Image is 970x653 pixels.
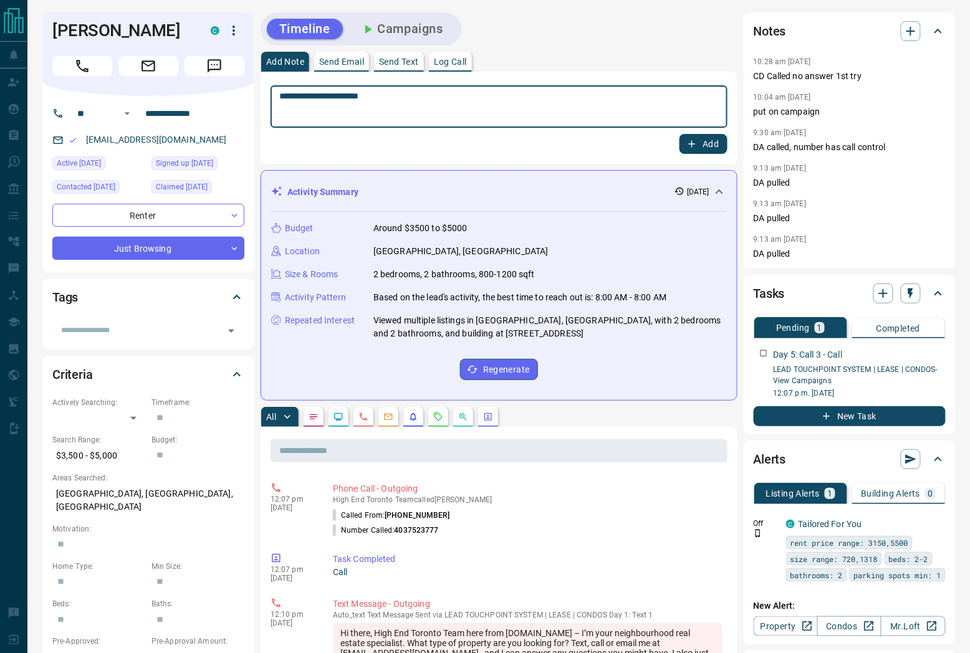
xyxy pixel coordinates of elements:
div: Renter [52,204,244,227]
p: Search Range: [52,434,145,446]
div: Mon Sep 15 2025 [151,156,244,174]
p: 12:10 pm [271,610,314,619]
span: Claimed [DATE] [156,181,208,193]
p: put on campaign [754,105,946,118]
p: 9:13 am [DATE] [754,199,807,208]
p: 12:07 p.m. [DATE] [774,388,946,399]
p: 9:30 am [DATE] [754,128,807,137]
p: Building Alerts [861,489,920,498]
h1: [PERSON_NAME] [52,21,192,41]
button: New Task [754,406,946,426]
span: [PHONE_NUMBER] [385,511,449,520]
h2: Tasks [754,284,785,303]
p: 9:13 am [DATE] [754,235,807,244]
div: Alerts [754,444,946,474]
p: Number Called: [333,525,439,536]
p: Home Type: [52,561,145,572]
p: Location [285,245,320,258]
div: Tags [52,282,244,312]
div: Mon Sep 15 2025 [52,180,145,198]
p: DA pulled [754,212,946,225]
span: Contacted [DATE] [57,181,115,193]
p: Call [333,566,723,579]
a: Mr.Loft [881,616,945,636]
p: Baths: [151,598,244,609]
svg: Email Valid [69,136,77,145]
span: 4037523777 [395,526,439,535]
p: Around $3500 to $5000 [373,222,468,235]
p: Activity Summary [287,186,358,199]
p: CD Called no answer 1st try [754,70,946,83]
button: Open [223,322,240,340]
a: Tailored For You [799,519,862,529]
p: [DATE] [271,503,314,512]
p: Send Text [379,57,419,66]
svg: Emails [383,412,393,422]
span: bathrooms: 2 [790,569,843,581]
p: Repeated Interest [285,314,355,327]
div: Just Browsing [52,237,244,260]
p: Text Message - Outgoing [333,598,723,611]
div: Activity Summary[DATE] [271,181,727,204]
div: Mon Sep 15 2025 [151,180,244,198]
h2: Alerts [754,449,786,469]
p: [GEOGRAPHIC_DATA], [GEOGRAPHIC_DATA], [GEOGRAPHIC_DATA] [52,484,244,517]
p: DA called, number has call control [754,141,946,154]
a: [EMAIL_ADDRESS][DOMAIN_NAME] [86,135,227,145]
p: Motivation: [52,523,244,535]
p: Beds: [52,598,145,609]
p: Size & Rooms [285,268,339,281]
svg: Listing Alerts [408,412,418,422]
p: 1 [827,489,832,498]
p: 10:04 am [DATE] [754,93,811,102]
p: Activity Pattern [285,291,346,304]
p: $3,500 - $5,000 [52,446,145,466]
div: Tasks [754,279,946,308]
p: Text Message Sent via LEAD TOUCHPOINT SYSTEM | LEASE | CONDOS Day 1: Text 1 [333,611,723,619]
p: [DATE] [271,619,314,627]
span: parking spots min: 1 [854,569,941,581]
p: Budget: [151,434,244,446]
p: Areas Searched: [52,472,244,484]
p: Day 5: Call 3 - Call [774,348,843,361]
span: size range: 720,1318 [790,553,878,565]
button: Timeline [267,19,343,39]
p: Pre-Approval Amount: [151,636,244,647]
p: Listing Alerts [766,489,820,498]
p: Viewed multiple listings in [GEOGRAPHIC_DATA], [GEOGRAPHIC_DATA], with 2 bedrooms and 2 bathrooms... [373,314,727,340]
p: Task Completed [333,553,723,566]
p: Timeframe: [151,397,244,408]
button: Regenerate [460,359,538,380]
p: 12:07 pm [271,495,314,503]
svg: Push Notification Only [754,529,762,538]
p: All [266,412,276,421]
span: Email [118,56,178,76]
svg: Calls [358,412,368,422]
div: Notes [754,16,946,46]
span: rent price range: 3150,5500 [790,536,908,549]
a: Condos [817,616,881,636]
p: [DATE] [687,186,709,198]
a: LEAD TOUCHPOINT SYSTEM | LEASE | CONDOS- View Campaigns [774,365,938,385]
p: Pending [776,323,810,332]
p: [GEOGRAPHIC_DATA], [GEOGRAPHIC_DATA] [373,245,549,258]
h2: Tags [52,287,78,307]
p: High End Toronto Team called [PERSON_NAME] [333,495,723,504]
p: 1 [817,323,822,332]
span: Signed up [DATE] [156,157,213,169]
svg: Lead Browsing Activity [334,412,343,422]
p: [DATE] [271,574,314,583]
p: Send Email [319,57,364,66]
p: 0 [928,489,933,498]
div: Criteria [52,360,244,389]
p: Log Call [434,57,467,66]
p: Actively Searching: [52,397,145,408]
svg: Requests [433,412,443,422]
p: Based on the lead's activity, the best time to reach out is: 8:00 AM - 8:00 AM [373,291,666,304]
h2: Criteria [52,365,93,384]
div: condos.ca [786,520,795,528]
p: Pre-Approved: [52,636,145,647]
span: Call [52,56,112,76]
p: Phone Call - Outgoing [333,482,723,495]
h2: Notes [754,21,786,41]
